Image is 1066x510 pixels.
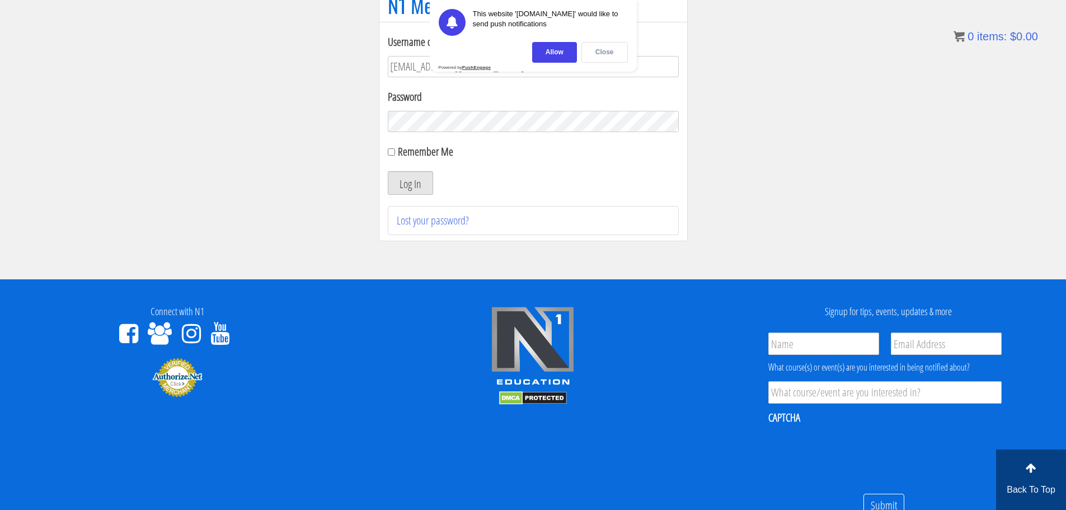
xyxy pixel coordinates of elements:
img: icon11.png [954,31,965,42]
bdi: 0.00 [1010,30,1038,43]
label: Password [388,88,679,105]
span: 0 [968,30,974,43]
span: items: [977,30,1007,43]
div: Close [581,42,628,63]
input: What course/event are you interested in? [768,381,1002,404]
button: Log In [388,171,433,195]
div: This website '[DOMAIN_NAME]' would like to send push notifications [473,9,628,36]
img: DMCA.com Protection Status [499,391,567,405]
h4: Signup for tips, events, updates & more [719,306,1058,317]
span: $ [1010,30,1016,43]
div: Allow [532,42,577,63]
h4: Connect with N1 [8,306,347,317]
label: Username or Email Address [388,34,679,50]
img: Authorize.Net Merchant - Click to Verify [152,357,203,397]
div: What course(s) or event(s) are you interested in being notified about? [768,361,1002,374]
strong: PushEngage [462,65,491,70]
input: Name [768,333,879,355]
input: Email Address [891,333,1002,355]
a: Lost your password? [397,213,469,228]
a: 0 items: $0.00 [954,30,1038,43]
label: CAPTCHA [768,410,800,425]
iframe: reCAPTCHA [768,432,938,476]
label: Remember Me [398,144,453,159]
img: n1-edu-logo [491,306,575,389]
div: Powered by [439,65,491,70]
